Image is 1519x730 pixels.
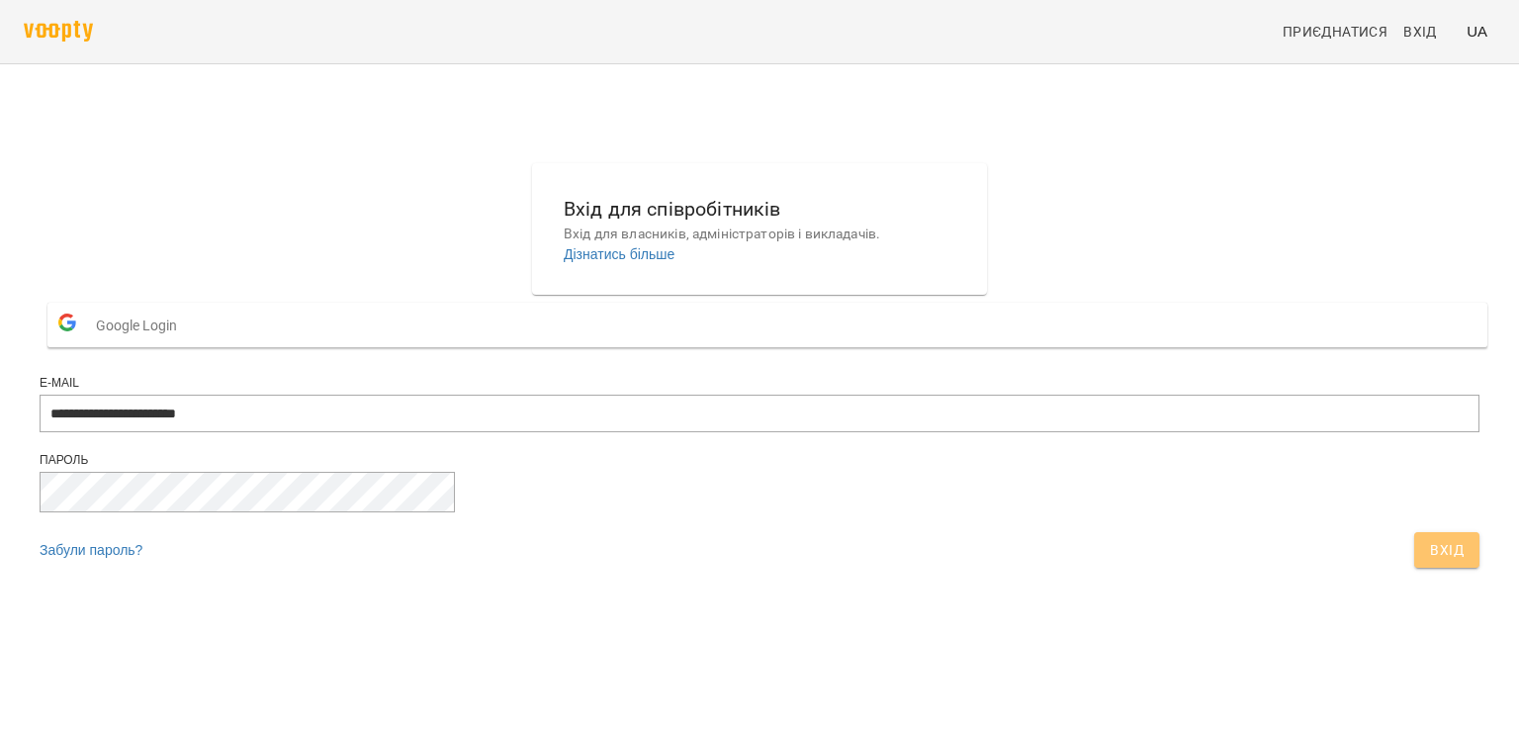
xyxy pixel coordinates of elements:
[40,375,1479,392] div: E-mail
[564,225,955,244] p: Вхід для власників, адміністраторів і викладачів.
[564,246,674,262] a: Дізнатись більше
[1430,538,1464,562] span: Вхід
[47,303,1487,347] button: Google Login
[564,194,955,225] h6: Вхід для співробітників
[1403,20,1437,44] span: Вхід
[1467,21,1487,42] span: UA
[1395,14,1459,49] a: Вхід
[40,452,1479,469] div: Пароль
[1283,20,1387,44] span: Приєднатися
[24,21,93,42] img: voopty.png
[548,178,971,280] button: Вхід для співробітниківВхід для власників, адміністраторів і викладачів.Дізнатись більше
[40,542,142,558] a: Забули пароль?
[1414,532,1479,568] button: Вхід
[96,306,187,345] span: Google Login
[1275,14,1395,49] a: Приєднатися
[1459,13,1495,49] button: UA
